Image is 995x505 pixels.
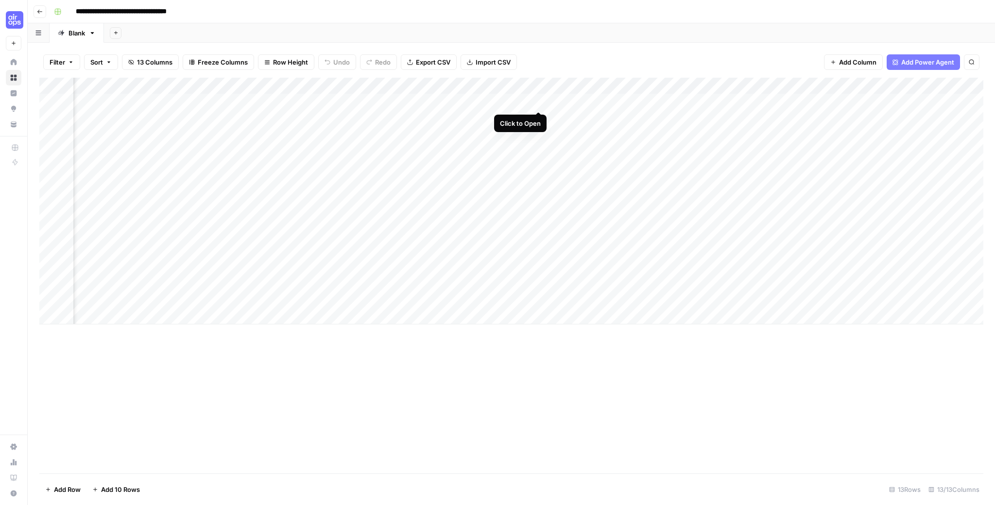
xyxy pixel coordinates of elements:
[401,54,457,70] button: Export CSV
[137,57,172,67] span: 13 Columns
[6,85,21,101] a: Insights
[43,54,80,70] button: Filter
[318,54,356,70] button: Undo
[54,485,81,494] span: Add Row
[333,57,350,67] span: Undo
[885,482,925,497] div: 13 Rows
[360,54,397,70] button: Redo
[122,54,179,70] button: 13 Columns
[375,57,391,67] span: Redo
[6,101,21,117] a: Opportunities
[50,57,65,67] span: Filter
[50,23,104,43] a: Blank
[461,54,517,70] button: Import CSV
[416,57,450,67] span: Export CSV
[69,28,85,38] div: Blank
[6,8,21,32] button: Workspace: September Cohort
[6,439,21,454] a: Settings
[39,482,86,497] button: Add Row
[198,57,248,67] span: Freeze Columns
[6,117,21,132] a: Your Data
[258,54,314,70] button: Row Height
[887,54,960,70] button: Add Power Agent
[86,482,146,497] button: Add 10 Rows
[839,57,876,67] span: Add Column
[824,54,883,70] button: Add Column
[500,118,541,128] div: Click to Open
[90,57,103,67] span: Sort
[84,54,118,70] button: Sort
[901,57,954,67] span: Add Power Agent
[6,470,21,486] a: Learning Hub
[273,57,308,67] span: Row Height
[925,482,983,497] div: 13/13 Columns
[6,486,21,501] button: Help + Support
[101,485,140,494] span: Add 10 Rows
[476,57,511,67] span: Import CSV
[6,11,23,29] img: September Cohort Logo
[6,454,21,470] a: Usage
[6,70,21,85] a: Browse
[183,54,254,70] button: Freeze Columns
[6,54,21,70] a: Home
